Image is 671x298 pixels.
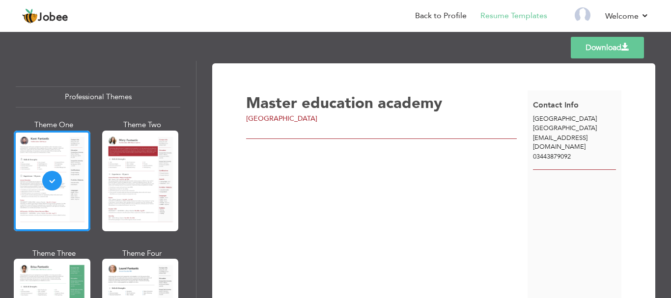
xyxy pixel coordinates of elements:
div: Theme Four [104,248,181,259]
img: jobee.io [22,8,38,24]
a: Resume Templates [480,10,547,22]
span: [GEOGRAPHIC_DATA] [246,114,317,123]
span: Master education [246,93,373,113]
a: Welcome [605,10,649,22]
span: [EMAIL_ADDRESS][DOMAIN_NAME] [533,134,587,152]
span: Jobee [38,12,68,23]
div: Theme Three [16,248,92,259]
a: Jobee [22,8,68,24]
span: [GEOGRAPHIC_DATA] [533,114,597,123]
div: Professional Themes [16,86,180,108]
img: Profile Img [575,7,590,23]
div: Theme One [16,120,92,130]
div: Theme Two [104,120,181,130]
span: 03443879092 [533,152,571,161]
span: Contact Info [533,100,579,110]
span: academy [378,93,442,113]
span: [GEOGRAPHIC_DATA] [533,124,597,133]
a: Back to Profile [415,10,467,22]
a: Download [571,37,644,58]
